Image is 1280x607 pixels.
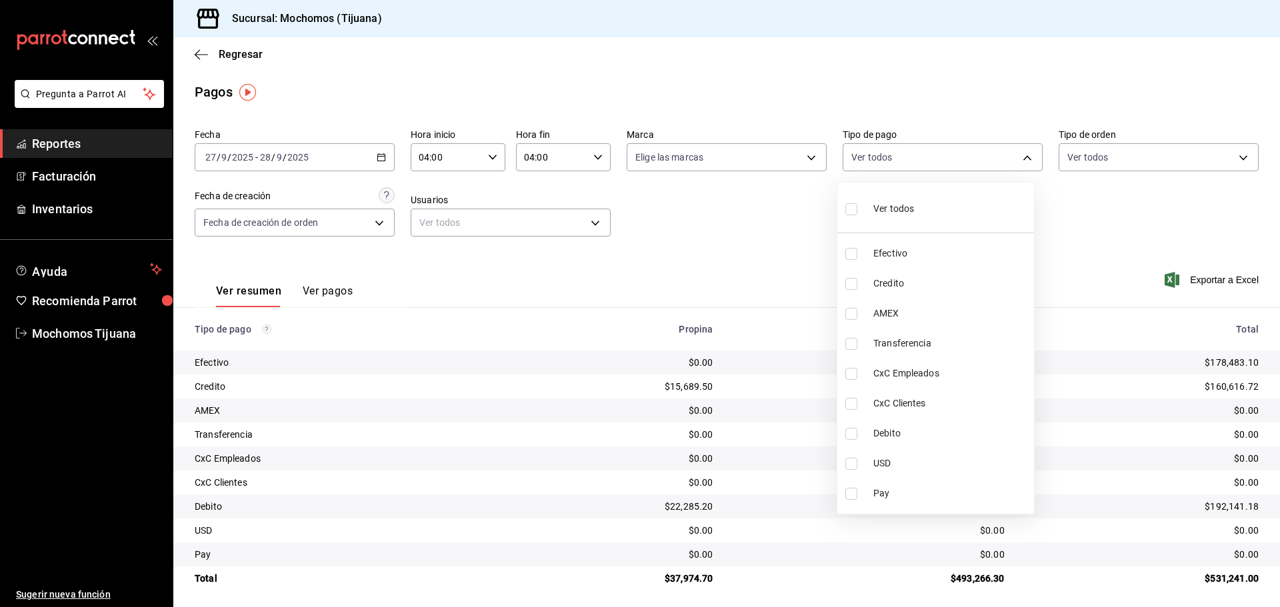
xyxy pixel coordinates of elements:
span: Efectivo [873,247,1029,261]
span: Credito [873,277,1029,291]
span: CxC Clientes [873,396,1029,410]
span: USD [873,456,1029,470]
span: Pay [873,486,1029,500]
span: Debito [873,426,1029,440]
span: Ver todos [873,202,914,216]
img: Tooltip marker [239,84,256,101]
span: Transferencia [873,336,1029,350]
span: AMEX [873,306,1029,320]
span: CxC Empleados [873,366,1029,380]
